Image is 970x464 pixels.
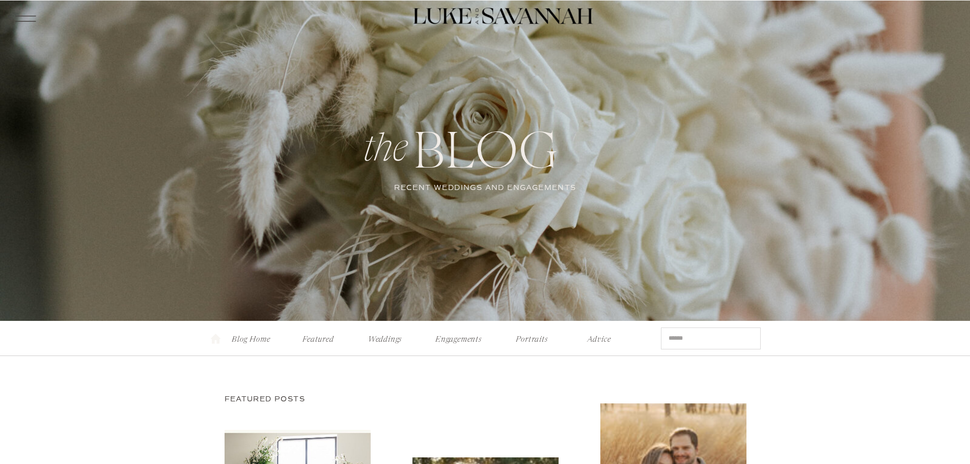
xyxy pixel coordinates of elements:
p: RECENT Weddings AND engagements [379,182,592,194]
h1: blog [369,125,602,176]
a: Portraits [512,332,552,342]
p: the [363,127,433,167]
a: Advice [579,332,619,342]
p: FEATURED POSTS [225,394,319,406]
a: Engagements [433,332,485,342]
a: Blog Home [231,332,271,342]
a: Featured [299,332,338,342]
a: Weddings [365,332,405,342]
